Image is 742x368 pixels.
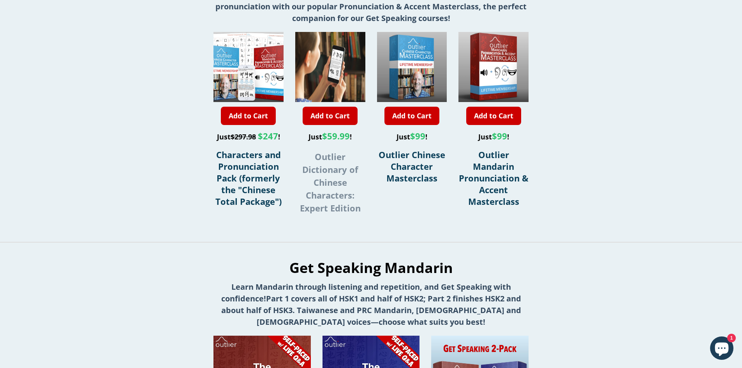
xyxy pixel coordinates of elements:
[397,132,427,141] span: Just !
[217,132,280,141] span: Just !
[384,107,439,125] a: Add to Cart
[379,149,445,184] a: Outlier Chinese Character Masterclass
[466,107,521,125] a: Add to Cart
[708,336,736,362] inbox-online-store-chat: Shopify online store chat
[221,282,511,304] strong: Learn Mandarin through listening and repetition, and Get Speaking with confidence!
[221,293,521,327] strong: Part 1 covers all of HSK1 and half of HSK2; Part 2 finishes HSK2 and about half of HSK3. Taiwanes...
[492,130,507,142] span: $99
[478,132,509,141] span: Just !
[410,130,425,142] span: $99
[221,107,276,125] a: Add to Cart
[258,130,278,142] span: $247
[459,149,529,207] a: Outlier Mandarin Pronunciation & Accent Masterclass
[231,132,256,141] s: $297.98
[215,149,282,207] a: Characters and Pronunciation Pack (formerly the "Chinese Total Package")
[300,153,361,213] a: Outlier Dictionary of Chinese Characters: Expert Edition
[322,130,350,142] span: $59.99
[303,107,358,125] a: Add to Cart
[300,151,361,214] strong: Outlier Dictionary of Chinese Characters: Expert Edition
[308,132,352,141] span: Just !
